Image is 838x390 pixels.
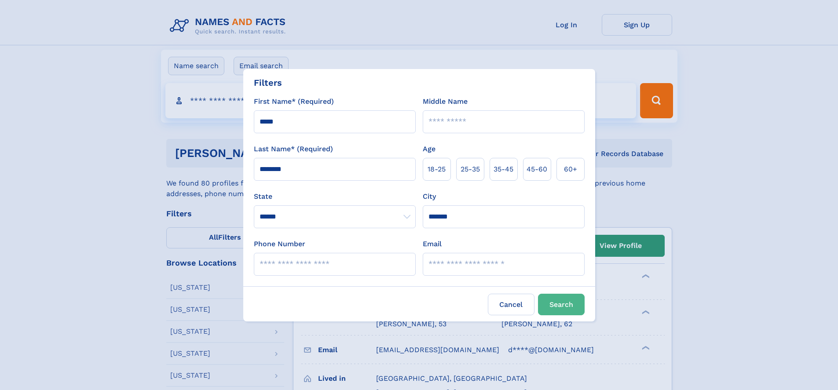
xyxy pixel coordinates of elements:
[461,164,480,175] span: 25‑35
[423,144,435,154] label: Age
[423,239,442,249] label: Email
[254,96,334,107] label: First Name* (Required)
[527,164,547,175] span: 45‑60
[254,76,282,89] div: Filters
[254,144,333,154] label: Last Name* (Required)
[423,96,468,107] label: Middle Name
[494,164,513,175] span: 35‑45
[428,164,446,175] span: 18‑25
[564,164,577,175] span: 60+
[254,239,305,249] label: Phone Number
[254,191,416,202] label: State
[423,191,436,202] label: City
[488,294,534,315] label: Cancel
[538,294,585,315] button: Search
